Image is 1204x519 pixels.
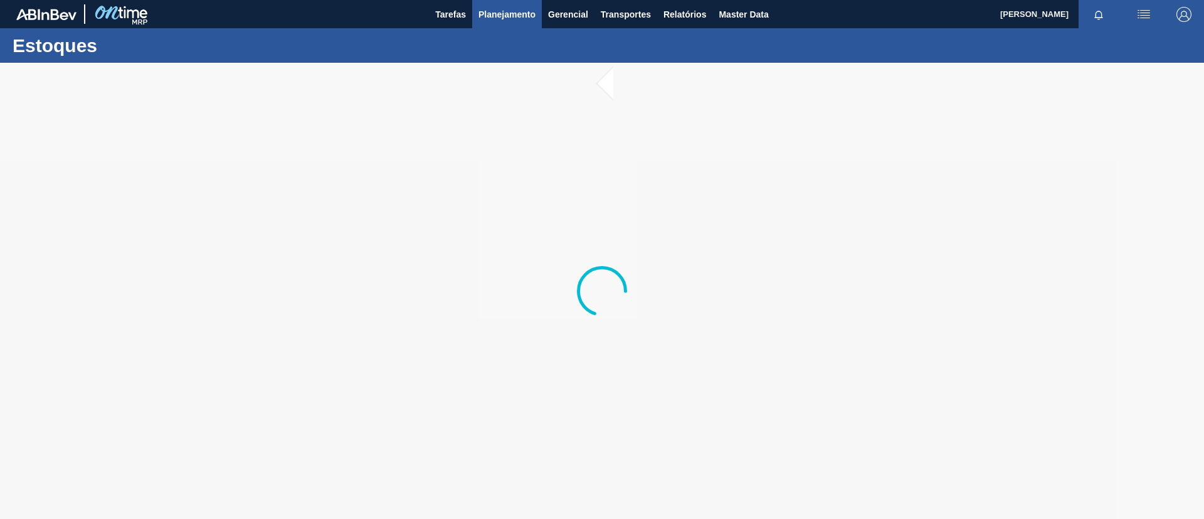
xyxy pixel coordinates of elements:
[601,7,651,22] span: Transportes
[548,7,588,22] span: Gerencial
[719,7,768,22] span: Master Data
[1176,7,1191,22] img: Logout
[13,38,235,53] h1: Estoques
[16,9,77,20] img: TNhmsLtSVTkK8tSr43FrP2fwEKptu5GPRR3wAAAABJRU5ErkJggg==
[435,7,466,22] span: Tarefas
[1079,6,1119,23] button: Notificações
[663,7,706,22] span: Relatórios
[478,7,536,22] span: Planejamento
[1136,7,1151,22] img: userActions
